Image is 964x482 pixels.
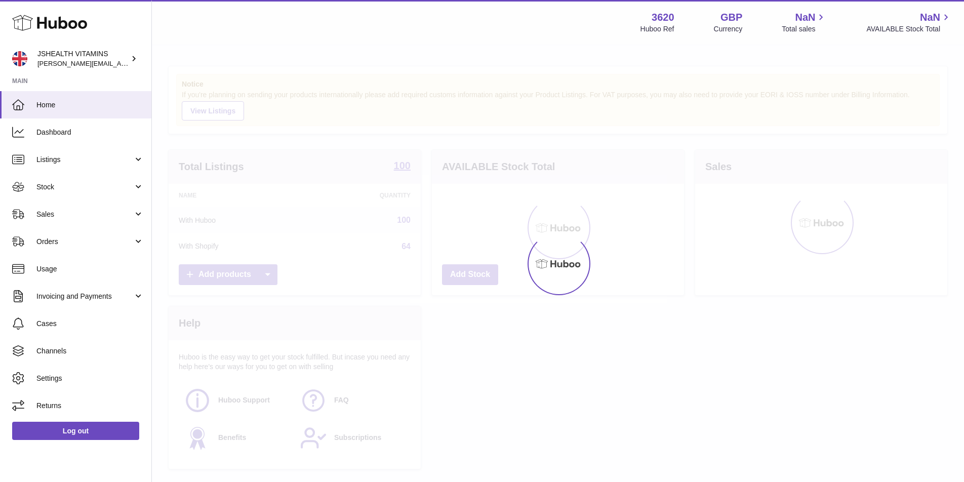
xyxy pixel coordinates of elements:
[36,401,144,411] span: Returns
[866,24,952,34] span: AVAILABLE Stock Total
[36,155,133,165] span: Listings
[866,11,952,34] a: NaN AVAILABLE Stock Total
[36,346,144,356] span: Channels
[714,24,743,34] div: Currency
[720,11,742,24] strong: GBP
[12,51,27,66] img: francesca@jshealthvitamins.com
[36,210,133,219] span: Sales
[652,11,674,24] strong: 3620
[36,100,144,110] span: Home
[782,11,827,34] a: NaN Total sales
[640,24,674,34] div: Huboo Ref
[37,49,129,68] div: JSHEALTH VITAMINS
[36,182,133,192] span: Stock
[36,264,144,274] span: Usage
[12,422,139,440] a: Log out
[795,11,815,24] span: NaN
[36,128,144,137] span: Dashboard
[36,292,133,301] span: Invoicing and Payments
[782,24,827,34] span: Total sales
[36,237,133,247] span: Orders
[36,319,144,329] span: Cases
[36,374,144,383] span: Settings
[37,59,203,67] span: [PERSON_NAME][EMAIL_ADDRESS][DOMAIN_NAME]
[920,11,940,24] span: NaN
